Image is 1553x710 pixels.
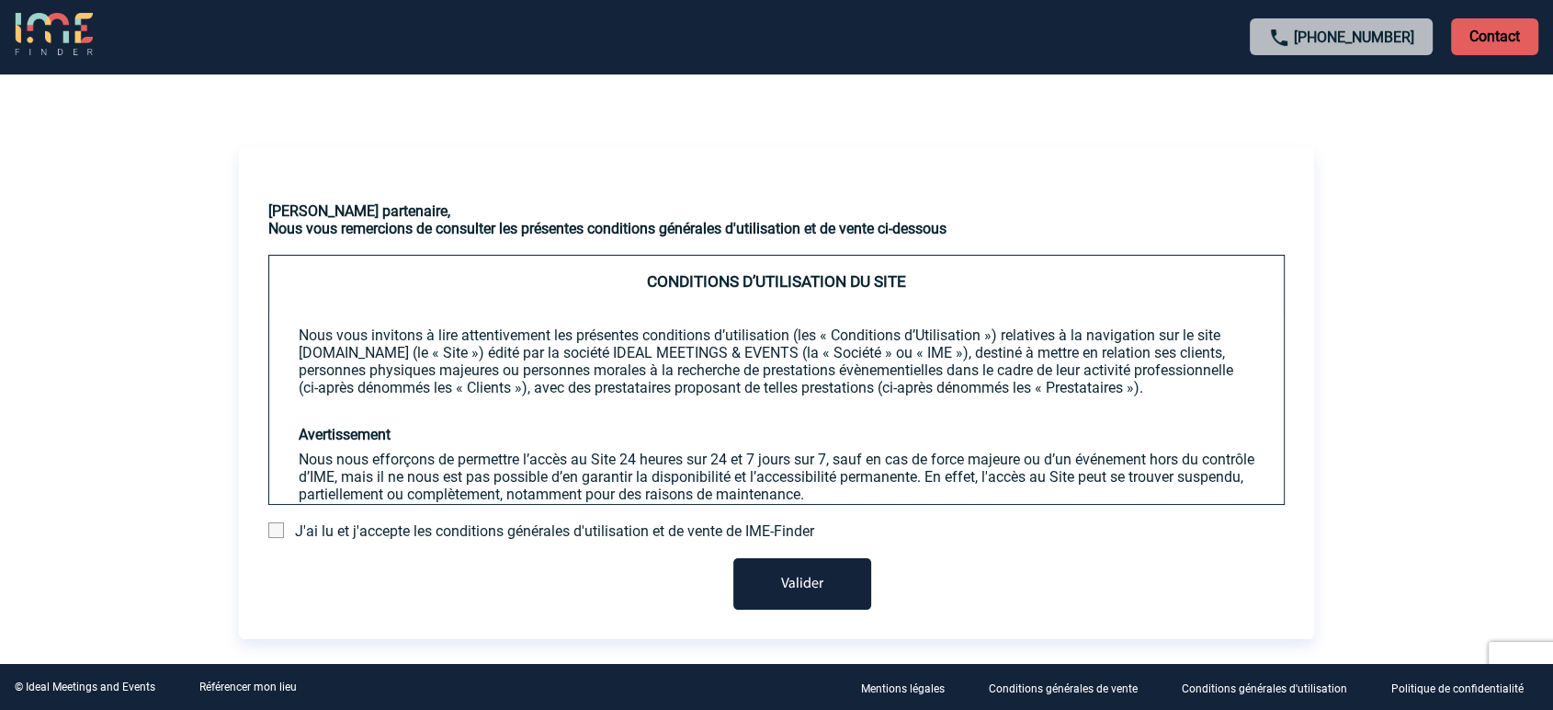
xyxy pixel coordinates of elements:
a: Conditions générales de vente [974,679,1167,696]
button: Valider [733,558,871,610]
p: Mentions légales [861,682,945,695]
span: CONDITIONS D’UTILISATION DU SITE [647,272,906,291]
p: Conditions générales de vente [989,682,1138,695]
span: J'ai lu et j'accepte les conditions générales d'utilisation et de vente de IME-Finder [295,522,814,540]
p: Politique de confidentialité [1391,682,1524,695]
a: Politique de confidentialité [1377,679,1553,696]
div: © Ideal Meetings and Events [15,681,155,693]
p: Conditions générales d'utilisation [1182,682,1347,695]
strong: Avertissement [299,426,391,443]
p: Contact [1451,18,1538,55]
a: Référencer mon lieu [199,681,297,693]
h3: [PERSON_NAME] partenaire, Nous vous remercions de consulter les présentes conditions générales d'... [268,202,1285,237]
a: Conditions générales d'utilisation [1167,679,1377,696]
a: Mentions légales [846,679,974,696]
img: call-24-px.png [1268,27,1290,49]
p: Par conséquent, IME ne peut garantir une disponibilité du Site et/ou des services, une fiabilité ... [299,503,1254,555]
p: Nous vous invitons à lire attentivement les présentes conditions d’utilisation (les « Conditions ... [299,326,1254,396]
p: Nous nous efforçons de permettre l’accès au Site 24 heures sur 24 et 7 jours sur 7, sauf en cas d... [299,451,1254,503]
a: [PHONE_NUMBER] [1294,29,1414,46]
